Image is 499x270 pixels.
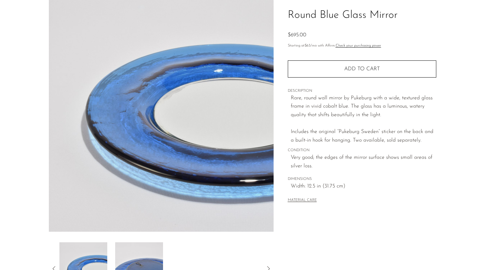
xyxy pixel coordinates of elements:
[288,88,436,94] span: DESCRIPTION
[288,7,436,24] h1: Round Blue Glass Mirror
[288,43,436,49] p: Starting at /mo with Affirm.
[291,182,436,191] span: Width: 12.5 in (31.75 cm)
[291,153,436,170] span: Very good; the edges of the mirror surface shows small areas of silver loss.
[336,44,381,48] a: Check your purchasing power - Learn more about Affirm Financing (opens in modal)
[344,66,380,72] span: Add to cart
[291,94,436,145] p: Rare, round wall mirror by Pukeburg with a wide, textured glass frame in vivid cobalt blue. The g...
[288,176,436,182] span: DIMENSIONS
[288,60,436,78] button: Add to cart
[288,148,436,153] span: CONDITION
[305,44,311,48] span: $63
[288,198,317,203] button: MATERIAL CARE
[288,32,306,38] span: $695.00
